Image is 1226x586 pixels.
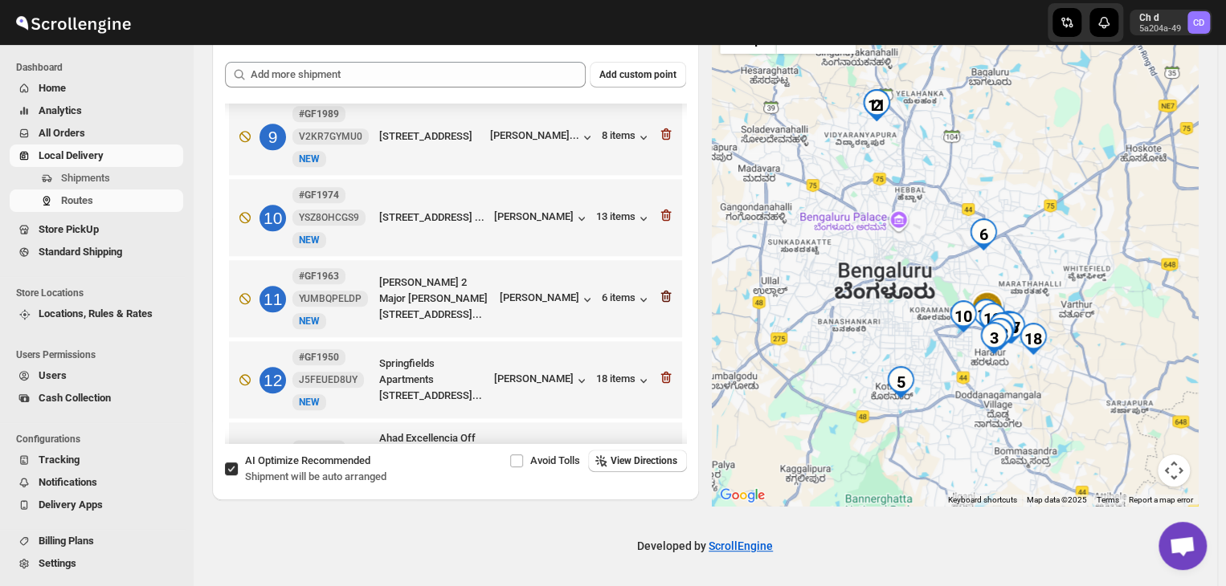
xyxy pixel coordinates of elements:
button: Cash Collection [10,387,183,409]
button: [PERSON_NAME] [494,372,590,389]
button: Analytics [10,100,183,122]
button: 13 items [596,210,652,226]
span: Shipment will be auto arranged [245,470,386,482]
button: [PERSON_NAME]... [490,129,595,145]
img: ScrollEngine [13,2,133,43]
button: Users [10,364,183,387]
button: Shipments [10,167,183,189]
button: 8 items [602,129,652,145]
b: #GF1950 [299,352,339,363]
span: Store Locations [16,287,185,299]
div: 5 [885,366,917,398]
button: User menu [1130,10,1212,35]
button: Billing Plans [10,530,183,552]
p: Ch d [1139,11,1181,24]
span: Local Delivery [39,149,104,161]
a: Report a map error [1129,495,1193,504]
span: Cash Collection [39,392,111,404]
div: 18 [1017,323,1049,355]
span: NEW [299,234,320,246]
span: NEW [299,397,320,408]
button: Tracking [10,449,183,471]
span: YUMBQPELDP [299,292,362,305]
span: AI Optimize [245,454,370,466]
div: [PERSON_NAME] 2 Major [PERSON_NAME] [STREET_ADDRESS]... [379,275,493,323]
div: 15 [994,311,1026,344]
text: CD [1193,18,1204,28]
p: Developed by [637,538,773,554]
b: #GF1963 [299,271,339,282]
span: Users Permissions [16,348,185,361]
button: Delivery Apps [10,494,183,516]
button: 18 items [596,372,652,389]
span: Tracking [39,454,80,466]
button: [PERSON_NAME] [494,210,590,226]
button: Settings [10,552,183,575]
div: 10 [260,205,286,231]
button: View Directions [588,450,687,472]
div: 14 [970,299,1002,331]
span: Map data ©2025 [1027,495,1087,504]
div: 11 [860,89,893,121]
span: Locations, Rules & Rates [39,307,153,319]
div: Ahad Excellencia Off [GEOGRAPHIC_DATA], Ahad excellencia. B1-202, [GEOGRAPHIC_DATA]... [379,430,488,511]
div: Springfields Apartments [STREET_ADDRESS]... [379,356,488,404]
button: Routes [10,189,183,212]
button: 6 items [602,291,652,307]
div: 3 [978,322,1010,354]
span: Avoid Tolls [530,454,580,466]
button: Map camera controls [1158,454,1190,486]
span: Add custom point [599,68,676,81]
div: 10 [947,300,979,332]
div: [PERSON_NAME]... [490,129,579,141]
span: Dashboard [16,61,185,74]
button: Keyboard shortcuts [948,494,1017,506]
div: 12 [976,303,1008,335]
button: Locations, Rules & Rates [10,303,183,325]
span: Home [39,82,66,94]
span: Standard Shipping [39,246,122,258]
span: Settings [39,557,76,569]
span: V2KR7GYMU0 [299,130,362,143]
input: Add more shipment [251,62,586,87]
div: 11 [260,286,286,312]
div: Selected Shipments [212,49,699,450]
a: Terms (opens in new tab) [1097,495,1119,504]
p: 5a204a-49 [1139,24,1181,34]
img: Google [716,485,769,506]
div: 9 [260,124,286,150]
span: YSZ8OHCGS9 [299,211,359,224]
button: Add custom point [590,62,686,87]
span: NEW [299,315,320,327]
button: [PERSON_NAME] [500,291,595,307]
span: Analytics [39,104,82,116]
div: 9 [986,312,1018,344]
span: Routes [61,194,93,206]
div: 17 [995,311,1028,344]
span: Billing Plans [39,535,94,547]
button: Home [10,77,183,100]
span: Configurations [16,433,185,446]
span: Delivery Apps [39,499,103,511]
div: 6 [967,218,999,250]
a: ScrollEngine [709,539,773,552]
span: Users [39,369,67,381]
b: #GF1974 [299,189,339,201]
div: 12 [260,367,286,393]
span: Shipments [61,172,110,184]
a: Open this area in Google Maps (opens a new window) [716,485,769,506]
span: NEW [299,153,320,165]
div: 4 [992,311,1024,343]
button: Notifications [10,471,183,494]
div: Open chat [1159,522,1207,570]
span: Store PickUp [39,223,99,235]
div: 13 [983,318,1016,350]
div: [STREET_ADDRESS] ... [379,210,488,226]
